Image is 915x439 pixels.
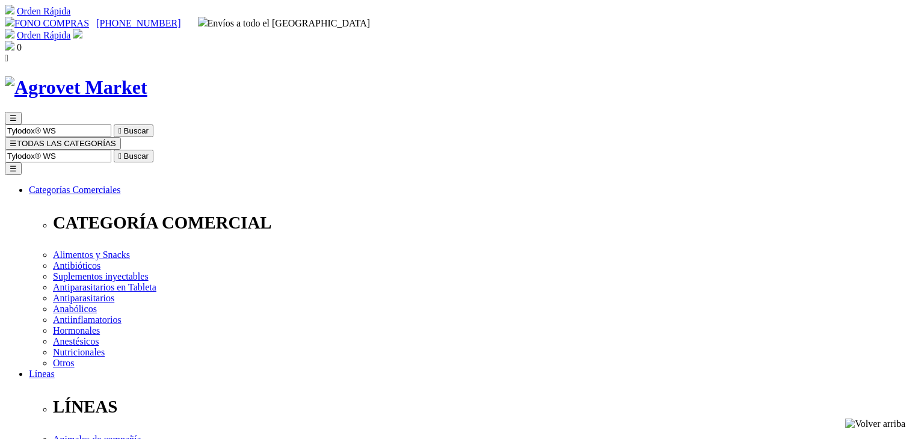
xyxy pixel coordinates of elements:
[53,397,910,417] p: LÍNEAS
[5,53,8,63] i: 
[119,126,122,135] i: 
[5,5,14,14] img: shopping-cart.svg
[5,17,14,26] img: phone.svg
[29,369,55,379] a: Líneas
[5,124,111,137] input: Buscar
[29,185,120,195] a: Categorías Comerciales
[114,124,153,137] button:  Buscar
[53,260,100,271] a: Antibióticos
[5,41,14,51] img: shopping-bag.svg
[17,42,22,52] span: 0
[845,419,905,429] img: Volver arriba
[53,358,75,368] a: Otros
[73,29,82,38] img: user.svg
[5,137,121,150] button: ☰TODAS LAS CATEGORÍAS
[53,282,156,292] a: Antiparasitarios en Tableta
[73,30,82,40] a: Acceda a su cuenta de cliente
[5,150,111,162] input: Buscar
[5,162,22,175] button: ☰
[124,152,149,161] span: Buscar
[114,150,153,162] button:  Buscar
[53,325,100,336] a: Hormonales
[96,18,180,28] a: [PHONE_NUMBER]
[198,17,208,26] img: delivery-truck.svg
[5,112,22,124] button: ☰
[5,76,147,99] img: Agrovet Market
[10,114,17,123] span: ☰
[53,347,105,357] a: Nutricionales
[53,271,149,281] a: Suplementos inyectables
[17,6,70,16] a: Orden Rápida
[198,18,371,28] span: Envíos a todo el [GEOGRAPHIC_DATA]
[5,18,89,28] a: FONO COMPRAS
[53,304,97,314] a: Anabólicos
[53,336,99,346] a: Anestésicos
[53,250,130,260] a: Alimentos y Snacks
[124,126,149,135] span: Buscar
[53,315,122,325] a: Antiinflamatorios
[53,213,910,233] p: CATEGORÍA COMERCIAL
[119,152,122,161] i: 
[17,30,70,40] a: Orden Rápida
[53,293,114,303] a: Antiparasitarios
[5,29,14,38] img: shopping-cart.svg
[10,139,17,148] span: ☰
